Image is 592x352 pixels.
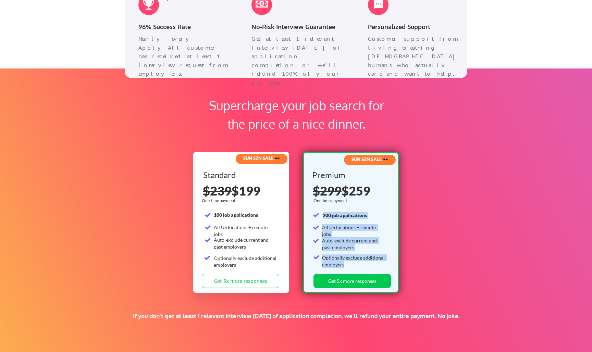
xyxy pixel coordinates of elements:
div: All US locations + remote jobs [322,224,385,237]
strong: 200 job applications [323,212,367,218]
button: Get 3x more responses [202,274,279,288]
div: Optionally exclude additional employers [322,254,385,268]
div: No-Risk Interview Guarantee [251,22,344,32]
div: Auto-exclude current and past employers [322,237,385,251]
div: 96% Success Rate [138,22,231,32]
button: Get 5x more responses [313,274,391,288]
strong: SUN SZN SALE 🕶️ [351,156,388,162]
div: Optionally exclude additional employers [214,255,277,268]
div: Supercharge your job search for the price of a nice dinner. [200,96,393,133]
div: $199 [203,185,280,197]
div: $259 [313,185,390,197]
div: If you don't get at least 1 relevant interview [DATE] of application completion, we'll refund you... [119,312,473,320]
div: One-time payment [202,198,237,203]
div: Personalized Support [368,22,460,32]
div: All US locations + remote jobs [214,224,277,237]
div: Customer support from living, breathing, [DEMOGRAPHIC_DATA] humans who actually care and want to ... [368,35,460,78]
div: Nearly every ApplyAll customer has received at least 1 interview request from employers. [138,35,231,78]
s: $239 [203,183,232,198]
div: Get at least 1 relevant interview [DATE] of application completion, or we'll refund 100% of your ... [251,35,344,87]
s: $299 [313,183,342,198]
div: Premium [312,171,387,179]
div: Auto-exclude current and past employers [214,237,277,250]
strong: 100 job applications [214,212,258,218]
strong: SUN SZN SALE 🕶️ [243,155,280,161]
div: Standard [203,171,278,179]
